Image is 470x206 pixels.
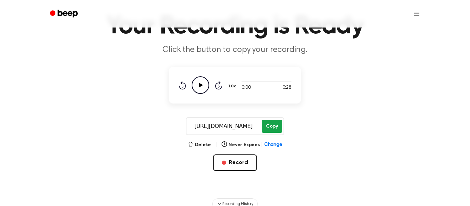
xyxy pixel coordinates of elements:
p: Click the button to copy your recording. [103,44,367,56]
span: 0:28 [282,84,291,91]
a: Beep [45,7,84,21]
button: Never Expires|Change [222,141,282,149]
button: Open menu [408,6,425,22]
button: 1.0x [228,80,238,92]
button: Record [213,154,257,171]
button: Delete [188,141,211,149]
span: Change [264,141,282,149]
span: | [215,141,217,149]
span: 0:00 [242,84,250,91]
button: Copy [262,120,282,133]
span: | [261,141,263,149]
